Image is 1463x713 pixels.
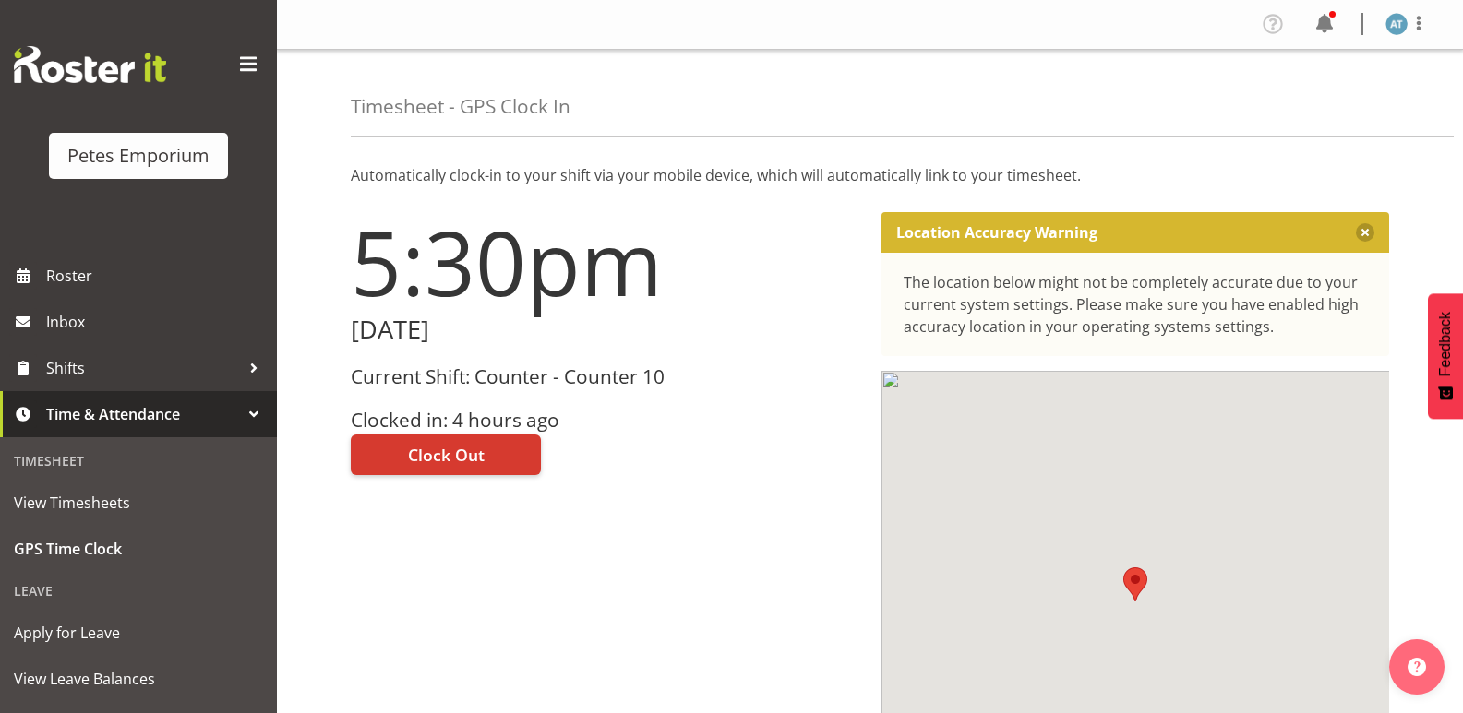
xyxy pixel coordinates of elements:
span: Clock Out [408,443,485,467]
button: Feedback - Show survey [1428,293,1463,419]
div: Petes Emporium [67,142,210,170]
span: View Timesheets [14,489,263,517]
a: View Timesheets [5,480,272,526]
div: Timesheet [5,442,272,480]
a: View Leave Balances [5,656,272,702]
a: Apply for Leave [5,610,272,656]
span: GPS Time Clock [14,535,263,563]
div: The location below might not be completely accurate due to your current system settings. Please m... [904,271,1368,338]
h1: 5:30pm [351,212,859,312]
span: Inbox [46,308,268,336]
h3: Clocked in: 4 hours ago [351,410,859,431]
h2: [DATE] [351,315,859,344]
span: Shifts [46,354,240,382]
h3: Current Shift: Counter - Counter 10 [351,366,859,387]
button: Close message [1356,223,1374,242]
img: Rosterit website logo [14,46,166,83]
span: Time & Attendance [46,400,240,428]
button: Clock Out [351,434,541,475]
img: alex-micheal-taniwha5364.jpg [1385,13,1408,35]
a: GPS Time Clock [5,526,272,572]
div: Leave [5,572,272,610]
span: Roster [46,262,268,290]
img: help-xxl-2.png [1408,658,1426,676]
p: Location Accuracy Warning [896,223,1097,242]
span: View Leave Balances [14,665,263,693]
span: Apply for Leave [14,619,263,647]
span: Feedback [1437,312,1454,376]
h4: Timesheet - GPS Clock In [351,96,570,117]
p: Automatically clock-in to your shift via your mobile device, which will automatically link to you... [351,164,1389,186]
